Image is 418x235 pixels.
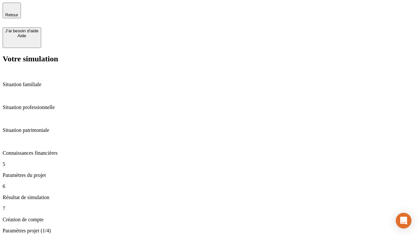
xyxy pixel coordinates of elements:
button: Retour [3,3,21,18]
p: 7 [3,206,415,211]
h2: Votre simulation [3,55,415,63]
p: 6 [3,183,415,189]
p: Situation familiale [3,82,415,87]
p: Paramètres du projet [3,172,415,178]
button: J’ai besoin d'aideAide [3,27,41,48]
div: Open Intercom Messenger [396,213,411,228]
p: Situation patrimoniale [3,127,415,133]
p: Résultat de simulation [3,195,415,200]
div: J’ai besoin d'aide [5,28,39,33]
p: Connaissances financières [3,150,415,156]
p: 5 [3,161,415,167]
p: Paramètres projet (1/4) [3,228,415,234]
span: Retour [5,12,18,17]
p: Situation professionnelle [3,104,415,110]
p: Création de compte [3,217,415,223]
div: Aide [5,33,39,38]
